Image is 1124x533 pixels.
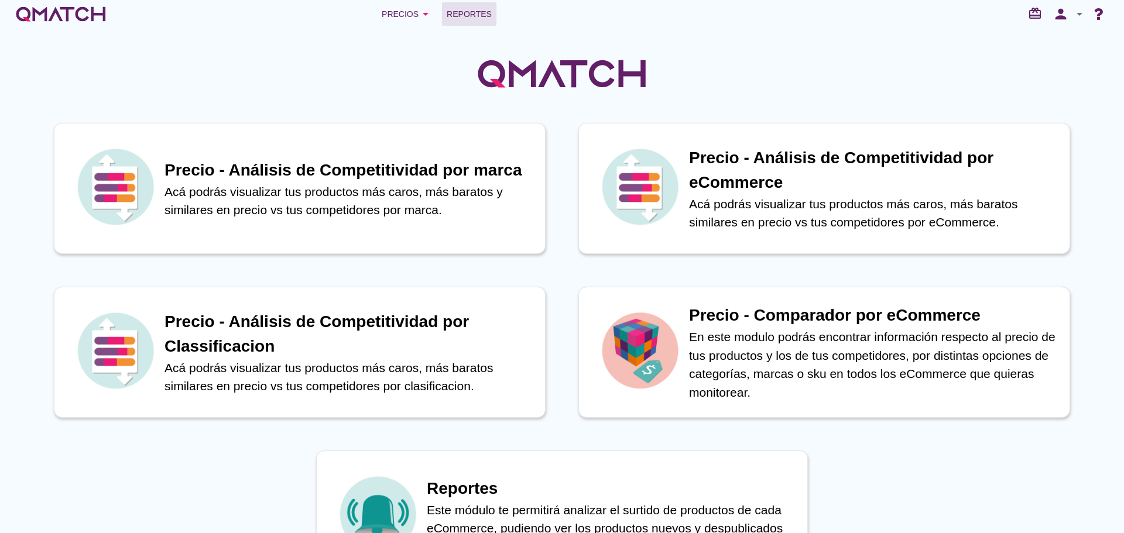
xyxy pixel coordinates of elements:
[382,7,433,21] div: Precios
[14,2,108,26] a: white-qmatch-logo
[427,476,796,501] h1: Reportes
[447,7,492,21] span: Reportes
[689,146,1058,195] h1: Precio - Análisis de Competitividad por eCommerce
[689,303,1058,328] h1: Precio - Comparador por eCommerce
[599,146,681,228] img: icon
[165,158,533,183] h1: Precio - Análisis de Competitividad por marca
[419,7,433,21] i: arrow_drop_down
[1072,7,1087,21] i: arrow_drop_down
[1028,6,1047,20] i: redeem
[165,310,533,359] h1: Precio - Análisis de Competitividad por Classificacion
[689,195,1058,232] p: Acá podrás visualizar tus productos más caros, más baratos similares en precio vs tus competidore...
[165,359,533,396] p: Acá podrás visualizar tus productos más caros, más baratos similares en precio vs tus competidore...
[599,310,681,391] img: icon
[689,328,1058,401] p: En este modulo podrás encontrar información respecto al precio de tus productos y los de tus comp...
[37,287,562,418] a: iconPrecio - Análisis de Competitividad por ClassificacionAcá podrás visualizar tus productos más...
[74,146,156,228] img: icon
[37,123,562,254] a: iconPrecio - Análisis de Competitividad por marcaAcá podrás visualizar tus productos más caros, m...
[562,287,1087,418] a: iconPrecio - Comparador por eCommerceEn este modulo podrás encontrar información respecto al prec...
[474,44,650,103] img: QMatchLogo
[372,2,442,26] button: Precios
[74,310,156,391] img: icon
[562,123,1087,254] a: iconPrecio - Análisis de Competitividad por eCommerceAcá podrás visualizar tus productos más caro...
[165,183,533,219] p: Acá podrás visualizar tus productos más caros, más baratos y similares en precio vs tus competido...
[1049,6,1072,22] i: person
[442,2,496,26] a: Reportes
